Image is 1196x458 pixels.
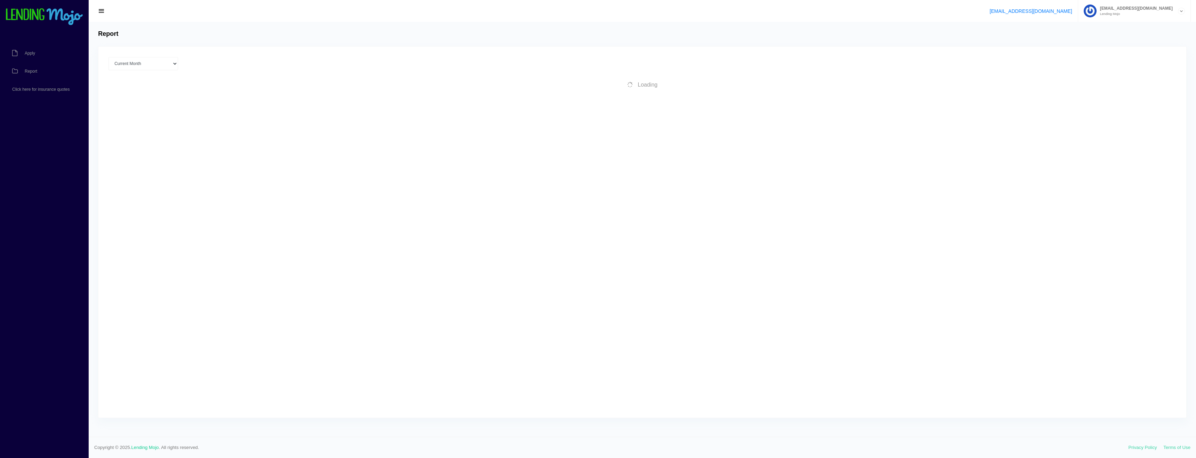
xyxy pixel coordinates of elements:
span: Report [25,69,37,73]
small: Lending Mojo [1097,12,1173,16]
span: Copyright © 2025. . All rights reserved. [94,444,1129,451]
span: Loading [638,82,657,88]
img: logo-small.png [5,8,83,26]
span: [EMAIL_ADDRESS][DOMAIN_NAME] [1097,6,1173,10]
span: Click here for insurance quotes [12,87,70,91]
a: Privacy Policy [1129,445,1157,450]
a: Lending Mojo [131,445,159,450]
a: Terms of Use [1163,445,1190,450]
h4: Report [98,30,118,38]
span: Apply [25,51,35,55]
img: Profile image [1084,5,1097,17]
a: [EMAIL_ADDRESS][DOMAIN_NAME] [989,8,1072,14]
